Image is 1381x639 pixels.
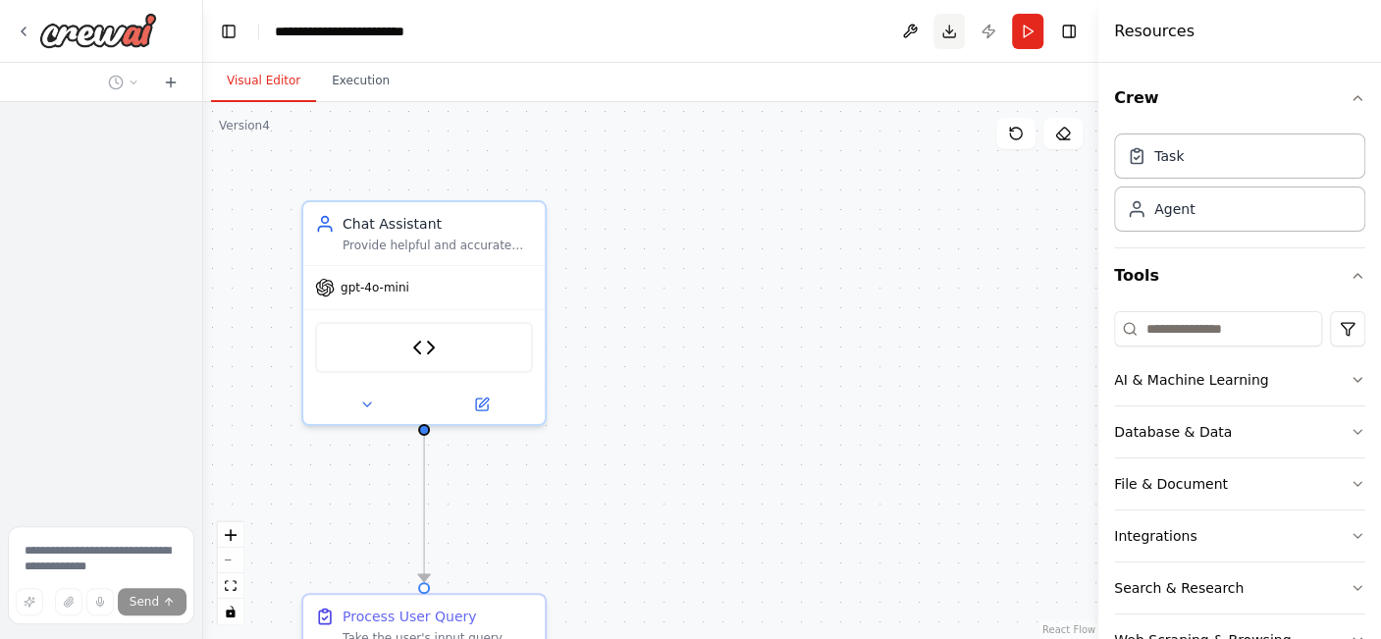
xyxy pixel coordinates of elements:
[1114,578,1244,598] div: Search & Research
[218,599,243,624] button: toggle interactivity
[1114,248,1365,303] button: Tools
[130,594,159,610] span: Send
[341,280,409,295] span: gpt-4o-mini
[211,61,316,102] button: Visual Editor
[218,573,243,599] button: fit view
[1114,422,1232,442] div: Database & Data
[412,336,436,359] img: Asimov Chat Completion Tool
[118,588,186,615] button: Send
[218,522,243,624] div: React Flow controls
[1114,526,1196,546] div: Integrations
[1114,126,1365,247] div: Crew
[426,393,537,416] button: Open in side panel
[86,588,114,615] button: Click to speak your automation idea
[275,22,459,41] nav: breadcrumb
[1154,199,1195,219] div: Agent
[55,588,82,615] button: Upload files
[1154,146,1184,166] div: Task
[414,434,434,582] g: Edge from 5ffbe32c-6aa5-448e-a56c-9233bc1a72f3 to 3591cfad-c6e7-4d97-ad40-13c31551aadc
[218,522,243,548] button: zoom in
[155,71,186,94] button: Start a new chat
[218,548,243,573] button: zoom out
[1114,406,1365,457] button: Database & Data
[16,588,43,615] button: Improve this prompt
[219,118,270,133] div: Version 4
[1055,18,1083,45] button: Hide right sidebar
[1114,71,1365,126] button: Crew
[343,607,476,626] div: Process User Query
[1114,354,1365,405] button: AI & Machine Learning
[1114,458,1365,509] button: File & Document
[1114,562,1365,613] button: Search & Research
[1114,20,1195,43] h4: Resources
[343,238,533,253] div: Provide helpful and accurate responses to user queries using the [PERSON_NAME] LLM, ensuring resp...
[1114,510,1365,561] button: Integrations
[316,61,405,102] button: Execution
[39,13,157,48] img: Logo
[1114,474,1228,494] div: File & Document
[1114,370,1268,390] div: AI & Machine Learning
[301,200,547,426] div: Chat AssistantProvide helpful and accurate responses to user queries using the [PERSON_NAME] LLM,...
[100,71,147,94] button: Switch to previous chat
[215,18,242,45] button: Hide left sidebar
[1042,624,1095,635] a: React Flow attribution
[343,214,533,234] div: Chat Assistant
